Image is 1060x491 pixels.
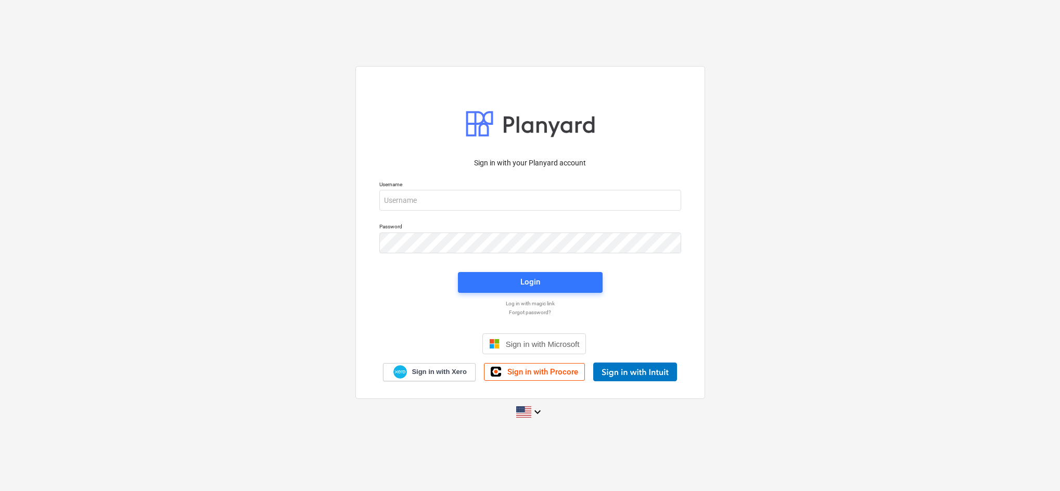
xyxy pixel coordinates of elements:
[412,367,466,377] span: Sign in with Xero
[379,158,681,169] p: Sign in with your Planyard account
[393,365,407,379] img: Xero logo
[484,363,585,381] a: Sign in with Procore
[506,340,580,348] span: Sign in with Microsoft
[507,367,578,377] span: Sign in with Procore
[531,406,544,418] i: keyboard_arrow_down
[379,190,681,211] input: Username
[379,223,681,232] p: Password
[379,181,681,190] p: Username
[374,300,686,307] a: Log in with magic link
[458,272,603,293] button: Login
[489,339,500,349] img: Microsoft logo
[520,275,540,289] div: Login
[374,309,686,316] a: Forgot password?
[383,363,476,381] a: Sign in with Xero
